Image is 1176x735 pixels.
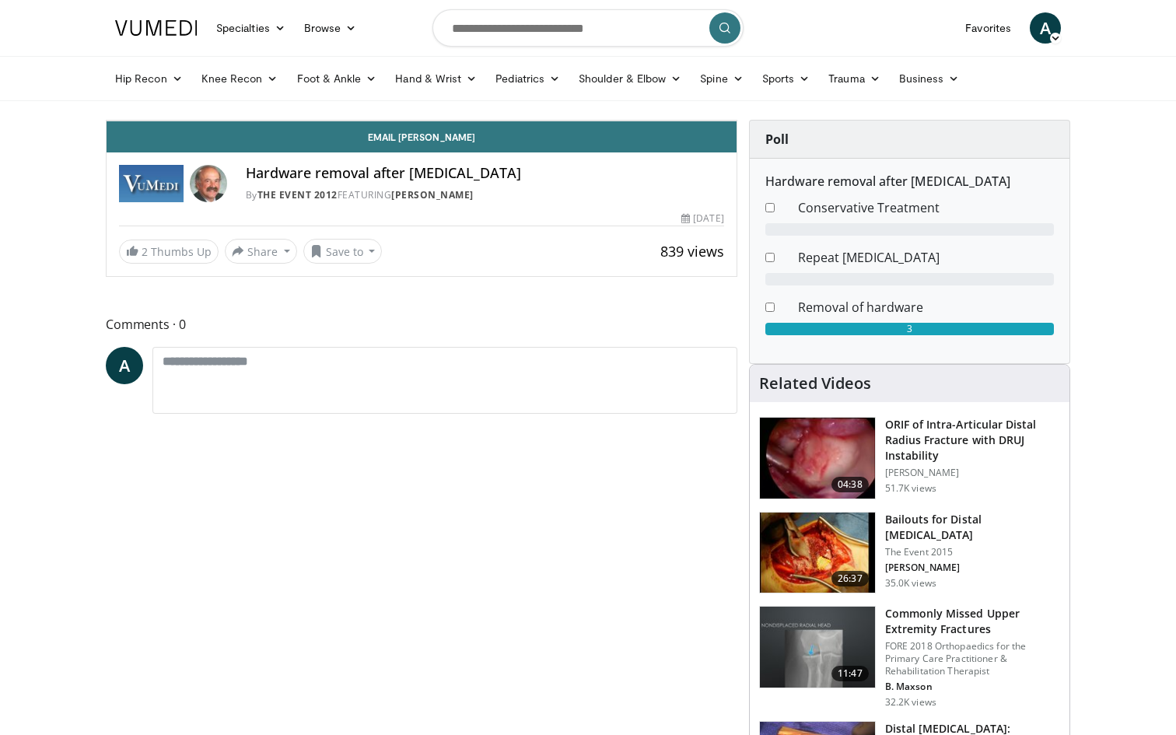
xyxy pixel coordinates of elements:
h3: Bailouts for Distal [MEDICAL_DATA] [885,512,1060,543]
h4: Hardware removal after [MEDICAL_DATA] [246,165,724,182]
dd: Repeat [MEDICAL_DATA] [786,248,1066,267]
dd: Removal of hardware [786,298,1066,317]
p: The Event 2015 [885,546,1060,558]
a: Pediatrics [486,63,569,94]
a: A [106,347,143,384]
a: Specialties [207,12,295,44]
a: Trauma [819,63,890,94]
p: FORE 2018 Orthopaedics for the Primary Care Practitioner & Rehabilitation Therapist [885,640,1060,677]
a: Business [890,63,969,94]
img: 01482765-6846-4a6d-ad01-5b634001122a.150x105_q85_crop-smart_upscale.jpg [760,513,875,593]
p: [PERSON_NAME] [885,562,1060,574]
span: 11:47 [831,666,869,681]
p: 32.2K views [885,696,936,709]
a: Email [PERSON_NAME] [107,121,737,152]
a: [PERSON_NAME] [391,188,474,201]
a: 04:38 ORIF of Intra-Articular Distal Radius Fracture with DRUJ Instability [PERSON_NAME] 51.7K views [759,417,1060,499]
a: Foot & Ankle [288,63,387,94]
p: B. Maxson [885,681,1060,693]
dd: Conservative Treatment [786,198,1066,217]
a: 2 Thumbs Up [119,240,219,264]
img: Avatar [190,165,227,202]
p: 51.7K views [885,482,936,495]
img: f205fea7-5dbf-4452-aea8-dd2b960063ad.150x105_q85_crop-smart_upscale.jpg [760,418,875,499]
button: Save to [303,239,383,264]
button: Share [225,239,297,264]
a: Browse [295,12,366,44]
img: The Event 2012 [119,165,184,202]
a: A [1030,12,1061,44]
a: The Event 2012 [257,188,338,201]
p: [PERSON_NAME] [885,467,1060,479]
span: 839 views [660,242,724,261]
span: 26:37 [831,571,869,586]
a: Knee Recon [192,63,288,94]
h3: Commonly Missed Upper Extremity Fractures [885,606,1060,637]
img: VuMedi Logo [115,20,198,36]
h4: Related Videos [759,374,871,393]
a: Sports [753,63,820,94]
a: Favorites [956,12,1020,44]
a: Hand & Wrist [386,63,486,94]
h6: Hardware removal after [MEDICAL_DATA] [765,174,1054,189]
a: 11:47 Commonly Missed Upper Extremity Fractures FORE 2018 Orthopaedics for the Primary Care Pract... [759,606,1060,709]
div: [DATE] [681,212,723,226]
a: 26:37 Bailouts for Distal [MEDICAL_DATA] The Event 2015 [PERSON_NAME] 35.0K views [759,512,1060,594]
span: 04:38 [831,477,869,492]
input: Search topics, interventions [432,9,744,47]
span: Comments 0 [106,314,737,334]
img: b2c65235-e098-4cd2-ab0f-914df5e3e270.150x105_q85_crop-smart_upscale.jpg [760,607,875,688]
a: Shoulder & Elbow [569,63,691,94]
h3: ORIF of Intra-Articular Distal Radius Fracture with DRUJ Instability [885,417,1060,464]
p: 35.0K views [885,577,936,590]
strong: Poll [765,131,789,148]
span: 2 [142,244,148,259]
div: 3 [765,323,1054,335]
div: By FEATURING [246,188,724,202]
a: Spine [691,63,752,94]
a: Hip Recon [106,63,192,94]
